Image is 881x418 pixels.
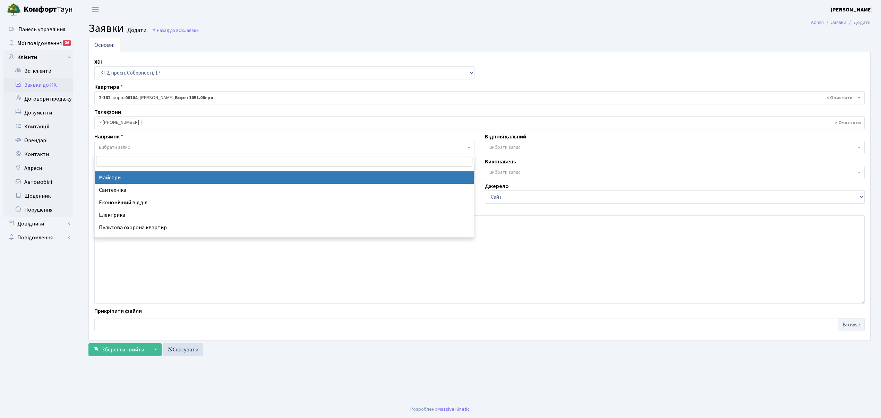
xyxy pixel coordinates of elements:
[94,133,123,141] label: Напрямок
[95,184,474,196] li: Сантехніка
[3,120,73,134] a: Квитанції
[485,157,516,166] label: Виконавець
[126,27,148,34] small: Додати .
[437,406,470,413] a: Massive Kinetic
[485,182,509,190] label: Джерело
[94,108,121,116] label: Телефони
[95,196,474,209] li: Економічний відділ
[801,15,881,30] nav: breadcrumb
[835,119,861,126] span: Видалити всі елементи
[831,19,846,26] a: Заявки
[3,147,73,161] a: Контакти
[24,4,73,16] span: Таун
[99,94,110,101] b: 2-182
[63,40,71,46] div: 36
[94,83,123,91] label: Квартира
[163,343,203,356] a: Скасувати
[811,19,824,26] a: Admin
[831,6,873,14] a: [PERSON_NAME]
[24,4,57,15] b: Комфорт
[3,203,73,217] a: Порушення
[184,27,199,34] span: Заявки
[88,38,120,52] a: Основні
[99,144,130,151] span: Вибрати запис
[17,40,62,47] span: Мої повідомлення
[489,144,521,151] span: Вибрати запис
[827,94,853,101] span: Видалити всі елементи
[3,231,73,245] a: Повідомлення
[3,106,73,120] a: Документи
[3,50,73,64] a: Клієнти
[3,23,73,36] a: Панель управління
[3,217,73,231] a: Довідники
[489,169,521,176] span: Вибрати запис
[94,307,142,315] label: Прикріпити файли
[7,3,21,17] img: logo.png
[95,234,474,246] li: Акти
[88,20,124,36] span: Заявки
[410,406,471,413] div: Розроблено .
[102,346,144,353] span: Зберегти і вийти
[18,26,65,33] span: Панель управління
[3,92,73,106] a: Договори продажу
[125,94,137,101] b: 00104
[95,209,474,221] li: Електрика
[3,175,73,189] a: Автомобілі
[95,171,474,184] li: Майстри
[175,94,215,101] b: Борг: 1051.08грн.
[97,119,142,126] li: (099) 600-63-64
[94,91,865,104] span: <b>2-182</b>, корп.: <b>00104</b>, Сушков Валерій Олександрович, <b>Борг: 1051.08грн.</b>
[95,221,474,234] li: Пультова охорона квартир
[485,133,526,141] label: Відповідальний
[3,189,73,203] a: Щоденник
[846,19,871,26] li: Додати
[3,36,73,50] a: Мої повідомлення36
[99,94,856,101] span: <b>2-182</b>, корп.: <b>00104</b>, Сушков Валерій Олександрович, <b>Борг: 1051.08грн.</b>
[88,343,149,356] button: Зберегти і вийти
[3,134,73,147] a: Орендарі
[94,58,102,66] label: ЖК
[99,119,102,126] span: ×
[3,78,73,92] a: Заявки до КК
[152,27,199,34] a: Назад до всіхЗаявки
[3,64,73,78] a: Всі клієнти
[3,161,73,175] a: Адреси
[87,4,104,15] button: Переключити навігацію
